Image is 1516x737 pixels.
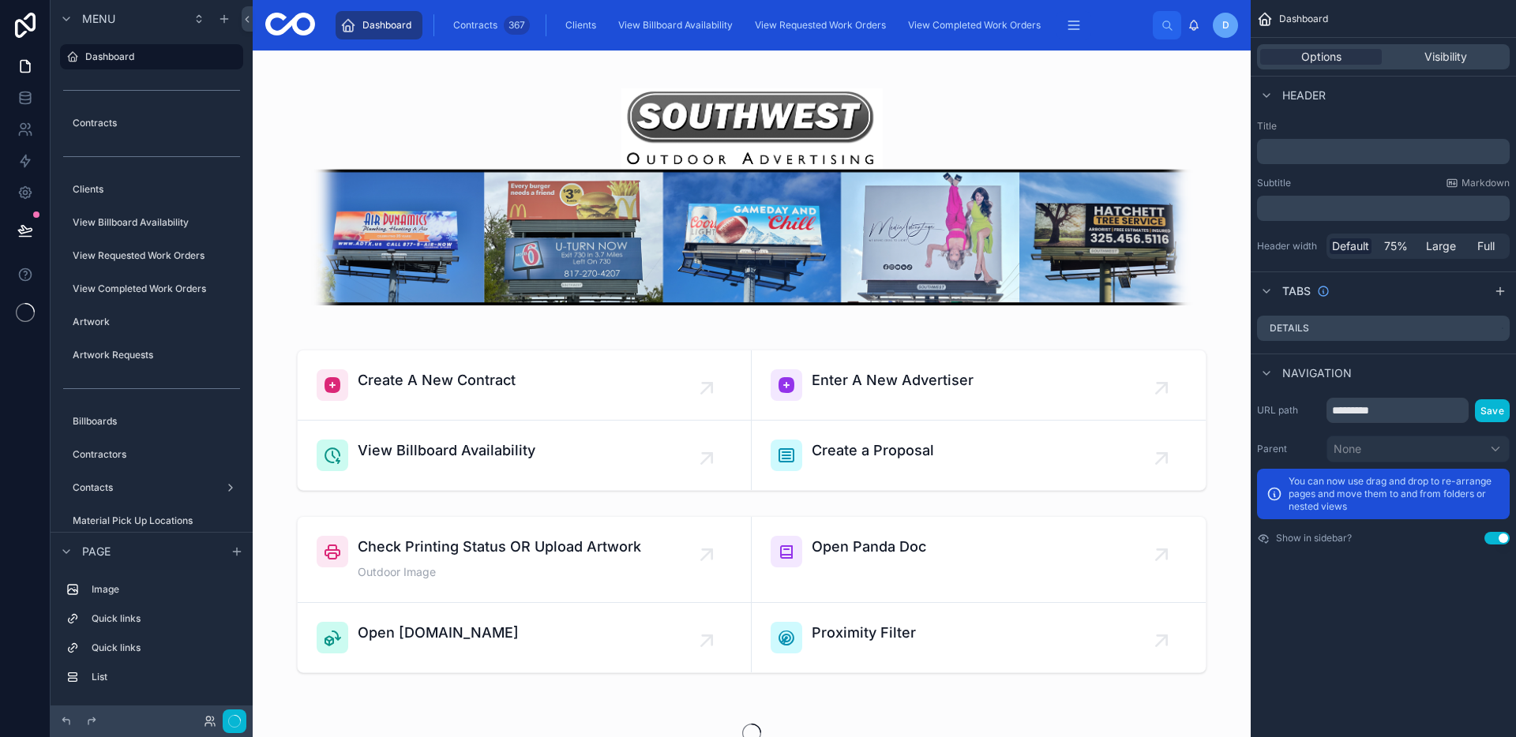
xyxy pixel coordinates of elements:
[900,11,1052,39] a: View Completed Work Orders
[73,481,218,494] label: Contacts
[618,19,733,32] span: View Billboard Availability
[1282,365,1352,381] span: Navigation
[1257,177,1291,189] label: Subtitle
[82,544,111,559] span: Page
[60,409,243,434] a: Billboards
[747,11,897,39] a: View Requested Work Orders
[73,316,240,328] label: Artwork
[1257,404,1320,417] label: URL path
[92,612,237,625] label: Quick links
[60,110,243,136] a: Contracts
[755,19,886,32] span: View Requested Work Orders
[73,415,240,428] label: Billboards
[60,442,243,467] a: Contractors
[1257,139,1510,164] div: scrollable content
[73,183,240,196] label: Clients
[60,508,243,533] a: Material Pick Up Locations
[1257,240,1320,253] label: Header width
[60,276,243,301] a: View Completed Work Orders
[504,16,530,35] div: 367
[60,177,243,202] a: Clients
[908,19,1041,32] span: View Completed Work Orders
[1257,443,1320,455] label: Parent
[362,19,411,32] span: Dashboard
[1222,19,1229,32] span: D
[51,570,253,705] div: scrollable content
[1326,436,1510,462] button: None
[1475,399,1510,422] button: Save
[1282,283,1311,299] span: Tabs
[60,475,243,500] a: Contacts
[453,19,497,32] span: Contracts
[1446,177,1510,189] a: Markdown
[1424,49,1467,65] span: Visibility
[73,282,240,295] label: View Completed Work Orders
[565,19,596,32] span: Clients
[73,349,240,361] label: Artwork Requests
[60,342,243,368] a: Artwork Requests
[265,13,315,38] img: App logo
[1477,238,1495,254] span: Full
[1334,441,1361,457] span: None
[1279,13,1328,25] span: Dashboard
[1257,120,1510,133] label: Title
[336,11,422,39] a: Dashboard
[1257,196,1510,221] div: scrollable content
[610,11,744,39] a: View Billboard Availability
[1462,177,1510,189] span: Markdown
[328,8,1153,43] div: scrollable content
[1270,322,1309,335] label: Details
[557,11,607,39] a: Clients
[1289,475,1500,513] p: You can now use drag and drop to re-arrange pages and move them to and from folders or nested views
[73,117,240,129] label: Contracts
[1384,238,1408,254] span: 75%
[73,514,240,527] label: Material Pick Up Locations
[60,44,243,69] a: Dashboard
[82,11,115,27] span: Menu
[60,243,243,268] a: View Requested Work Orders
[60,210,243,235] a: View Billboard Availability
[1276,532,1352,544] label: Show in sidebar?
[92,583,237,596] label: Image
[73,448,240,461] label: Contractors
[1332,238,1369,254] span: Default
[73,216,240,229] label: View Billboard Availability
[1301,49,1342,65] span: Options
[445,11,535,39] a: Contracts367
[60,309,243,335] a: Artwork
[73,249,240,262] label: View Requested Work Orders
[1282,88,1326,103] span: Header
[85,51,234,63] label: Dashboard
[1426,238,1456,254] span: Large
[92,642,237,654] label: Quick links
[92,671,237,683] label: List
